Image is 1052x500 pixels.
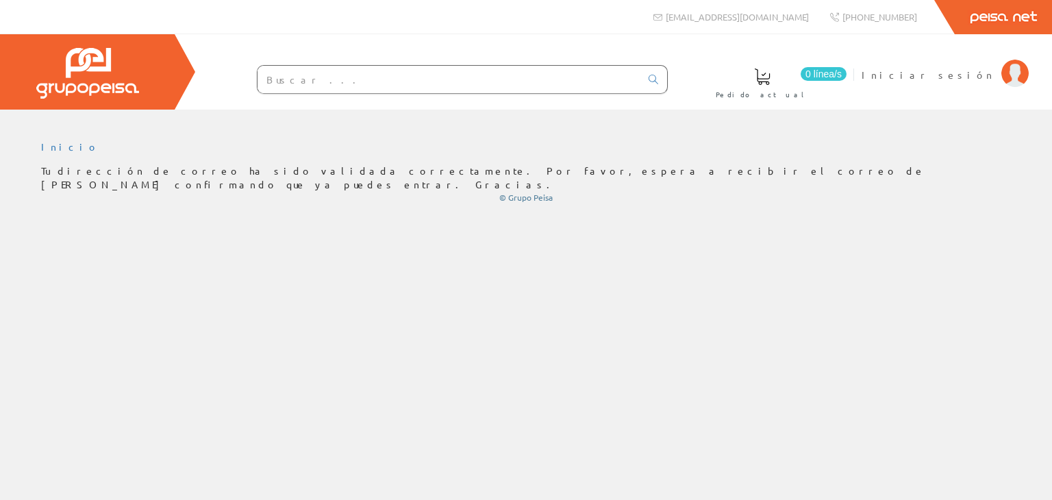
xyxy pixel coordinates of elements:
img: Grupo Peisa [36,48,139,99]
span: Iniciar sesión [862,68,994,82]
span: [PHONE_NUMBER] [842,11,917,23]
a: Iniciar sesión [862,57,1029,70]
input: Buscar ... [258,66,640,93]
span: [EMAIL_ADDRESS][DOMAIN_NAME] [666,11,809,23]
span: Pedido actual [716,88,809,101]
a: Inicio [41,140,99,153]
div: © Grupo Peisa [41,192,1011,203]
span: 0 línea/s [801,67,847,81]
div: Tu dirección de correo ha sido validada correctamente. Por favor, espera a recibir el correo de [... [41,164,1011,203]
